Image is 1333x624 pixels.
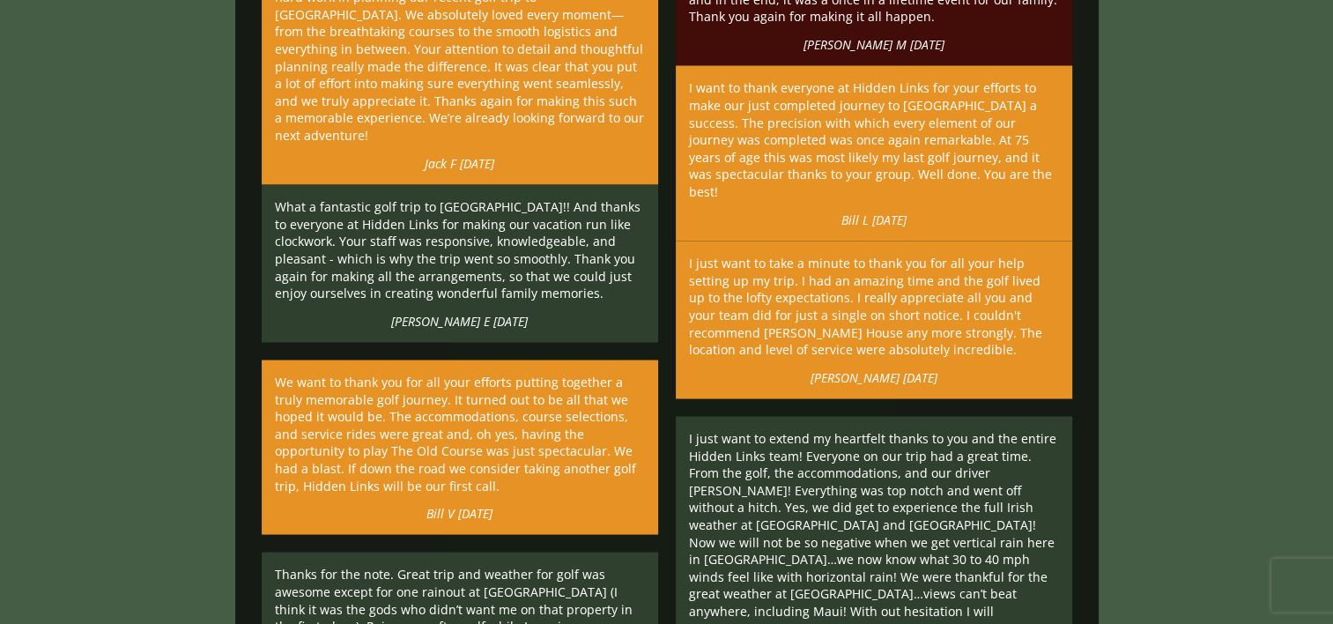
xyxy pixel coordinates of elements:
[275,505,645,522] span: Bill V [DATE]
[689,255,1059,359] p: I just want to take a minute to thank you for all your help setting up my trip. I had an amazing ...
[689,212,1059,228] span: Bill L [DATE]
[689,36,1059,53] span: [PERSON_NAME] M [DATE]
[275,313,645,330] span: [PERSON_NAME] E [DATE]
[275,198,645,302] p: What a fantastic golf trip to [GEOGRAPHIC_DATA]!! And thanks to everyone at Hidden Links for maki...
[689,369,1059,386] span: [PERSON_NAME] [DATE]
[275,155,645,172] span: Jack F [DATE]
[275,374,645,494] p: We want to thank you for all your efforts putting together a truly memorable golf journey. It tur...
[689,79,1059,200] p: I want to thank everyone at Hidden Links for your efforts to make our just completed journey to [...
